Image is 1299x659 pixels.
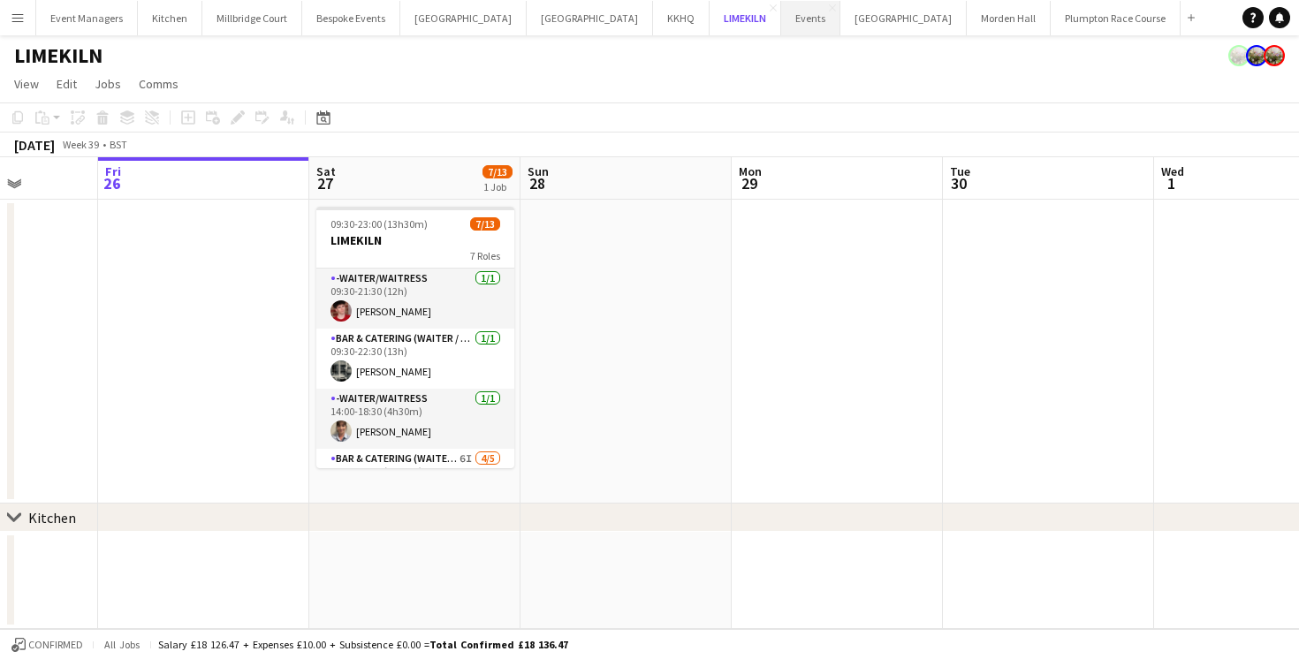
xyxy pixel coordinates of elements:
app-user-avatar: Staffing Manager [1246,45,1267,66]
span: 27 [314,173,336,193]
app-job-card: 09:30-23:00 (13h30m)7/13LIMEKILN7 Roles-Waiter/Waitress1/109:30-21:30 (12h)[PERSON_NAME]Bar & Cat... [316,207,514,468]
span: 28 [525,173,549,193]
div: Salary £18 126.47 + Expenses £10.00 + Subsistence £0.00 = [158,638,568,651]
h3: LIMEKILN [316,232,514,248]
span: View [14,76,39,92]
span: Confirmed [28,639,83,651]
h1: LIMEKILN [14,42,103,69]
span: Sat [316,163,336,179]
span: 30 [947,173,970,193]
span: Week 39 [58,138,103,151]
span: Sun [528,163,549,179]
a: View [7,72,46,95]
button: Bespoke Events [302,1,400,35]
span: 09:30-23:00 (13h30m) [330,217,428,231]
span: Wed [1161,163,1184,179]
button: Morden Hall [967,1,1051,35]
span: 26 [103,173,121,193]
button: KKHQ [653,1,710,35]
button: Plumpton Race Course [1051,1,1181,35]
button: Kitchen [138,1,202,35]
app-card-role: Bar & Catering (Waiter / waitress)6I4/514:00-20:30 (6h30m) [316,449,514,611]
a: Jobs [87,72,128,95]
button: Millbridge Court [202,1,302,35]
span: All jobs [101,638,143,651]
span: 1 [1158,173,1184,193]
span: Comms [139,76,179,92]
span: Tue [950,163,970,179]
app-card-role: -Waiter/Waitress1/114:00-18:30 (4h30m)[PERSON_NAME] [316,389,514,449]
app-card-role: -Waiter/Waitress1/109:30-21:30 (12h)[PERSON_NAME] [316,269,514,329]
button: Events [781,1,840,35]
app-user-avatar: Staffing Manager [1228,45,1250,66]
span: 7/13 [470,217,500,231]
span: Total Confirmed £18 136.47 [429,638,568,651]
button: [GEOGRAPHIC_DATA] [840,1,967,35]
button: [GEOGRAPHIC_DATA] [527,1,653,35]
div: BST [110,138,127,151]
app-user-avatar: Staffing Manager [1264,45,1285,66]
button: Event Managers [36,1,138,35]
span: 29 [736,173,762,193]
button: Confirmed [9,635,86,655]
span: Jobs [95,76,121,92]
button: LIMEKILN [710,1,781,35]
app-card-role: Bar & Catering (Waiter / waitress)1/109:30-22:30 (13h)[PERSON_NAME] [316,329,514,389]
button: [GEOGRAPHIC_DATA] [400,1,527,35]
div: 1 Job [483,180,512,193]
div: [DATE] [14,136,55,154]
a: Comms [132,72,186,95]
a: Edit [49,72,84,95]
div: Kitchen [28,509,76,526]
span: 7 Roles [470,249,500,262]
span: Edit [57,76,77,92]
span: 7/13 [482,165,513,178]
span: Mon [739,163,762,179]
span: Fri [105,163,121,179]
